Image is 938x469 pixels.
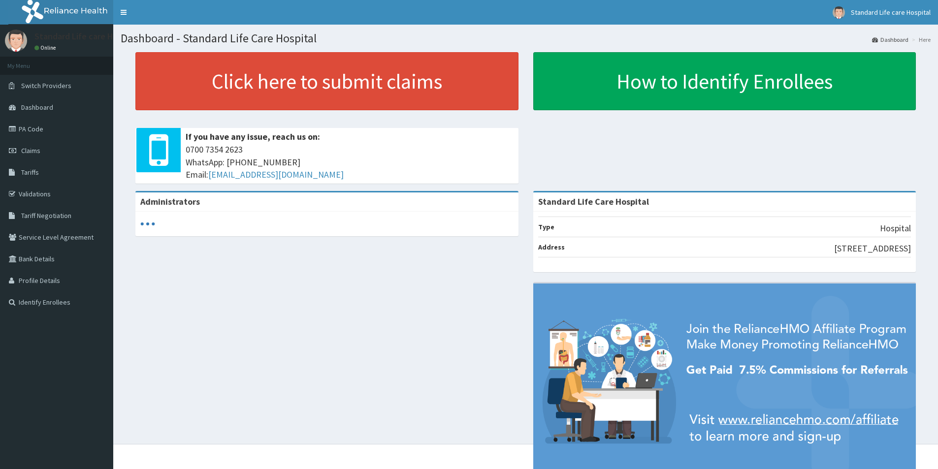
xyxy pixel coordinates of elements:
span: Claims [21,146,40,155]
strong: Standard Life Care Hospital [538,196,649,207]
h1: Dashboard - Standard Life Care Hospital [121,32,931,45]
span: Standard Life care Hospital [851,8,931,17]
p: Standard Life care Hospital [34,32,140,41]
span: Dashboard [21,103,53,112]
a: Click here to submit claims [135,52,518,110]
span: 0700 7354 2623 WhatsApp: [PHONE_NUMBER] Email: [186,143,514,181]
b: Administrators [140,196,200,207]
b: Type [538,222,554,231]
a: [EMAIL_ADDRESS][DOMAIN_NAME] [208,169,344,180]
span: Tariffs [21,168,39,177]
p: [STREET_ADDRESS] [834,242,911,255]
img: User Image [5,30,27,52]
b: Address [538,243,565,251]
li: Here [909,35,931,44]
a: Dashboard [872,35,908,44]
span: Switch Providers [21,81,71,90]
a: How to Identify Enrollees [533,52,916,110]
span: Tariff Negotiation [21,211,71,220]
b: If you have any issue, reach us on: [186,131,320,142]
a: Online [34,44,58,51]
img: User Image [833,6,845,19]
svg: audio-loading [140,217,155,231]
p: Hospital [880,222,911,235]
